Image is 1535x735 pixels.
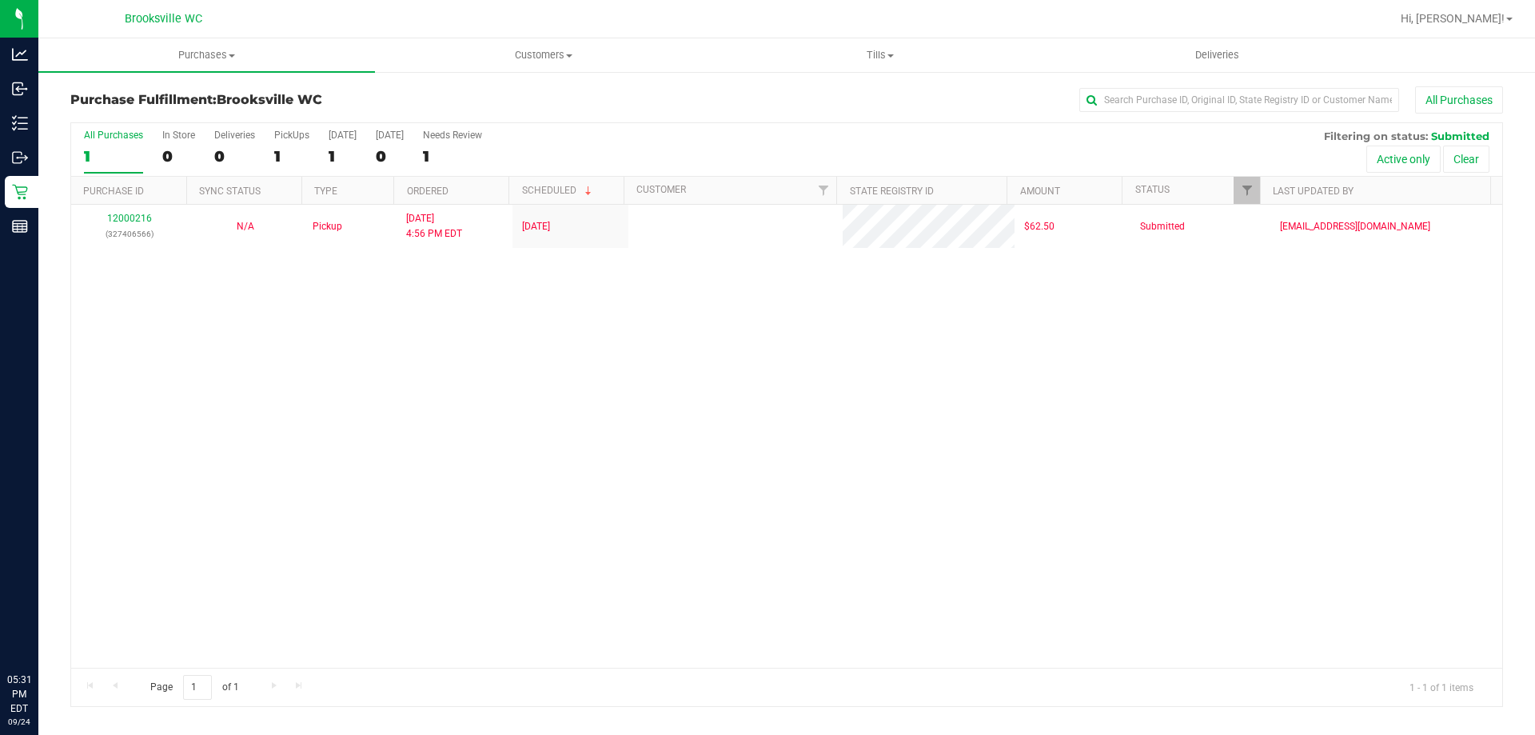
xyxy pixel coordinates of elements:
p: 09/24 [7,716,31,728]
a: Deliveries [1049,38,1385,72]
a: 12000216 [107,213,152,224]
span: Pickup [313,219,342,234]
span: Brooksville WC [125,12,202,26]
div: [DATE] [329,130,357,141]
a: Sync Status [199,186,261,197]
a: Scheduled [522,185,595,196]
inline-svg: Retail [12,184,28,200]
inline-svg: Inbound [12,81,28,97]
a: Filter [1234,177,1260,204]
button: N/A [237,219,254,234]
span: [DATE] 4:56 PM EDT [406,211,462,242]
span: Brooksville WC [217,92,322,107]
span: Hi, [PERSON_NAME]! [1401,12,1505,25]
a: Customer [636,184,686,195]
a: Customers [375,38,712,72]
div: 1 [274,147,309,166]
span: Tills [712,48,1047,62]
div: Needs Review [423,130,482,141]
span: Filtering on status: [1324,130,1428,142]
a: Tills [712,38,1048,72]
a: Status [1135,184,1170,195]
p: 05:31 PM EDT [7,673,31,716]
div: 1 [84,147,143,166]
a: Amount [1020,186,1060,197]
span: 1 - 1 of 1 items [1397,675,1486,699]
span: Customers [376,48,711,62]
span: Purchases [38,48,375,62]
a: State Registry ID [850,186,934,197]
div: 1 [329,147,357,166]
a: Purchase ID [83,186,144,197]
a: Purchases [38,38,375,72]
div: 0 [214,147,255,166]
div: Deliveries [214,130,255,141]
input: Search Purchase ID, Original ID, State Registry ID or Customer Name... [1079,88,1399,112]
inline-svg: Analytics [12,46,28,62]
div: All Purchases [84,130,143,141]
span: Page of 1 [137,675,252,700]
div: 0 [162,147,195,166]
span: [EMAIL_ADDRESS][DOMAIN_NAME] [1280,219,1430,234]
div: 1 [423,147,482,166]
button: Clear [1443,146,1489,173]
button: All Purchases [1415,86,1503,114]
span: Submitted [1140,219,1185,234]
iframe: Resource center [16,607,64,655]
button: Active only [1366,146,1441,173]
a: Filter [810,177,836,204]
input: 1 [183,675,212,700]
a: Ordered [407,186,449,197]
a: Type [314,186,337,197]
h3: Purchase Fulfillment: [70,93,548,107]
inline-svg: Outbound [12,150,28,166]
span: Submitted [1431,130,1489,142]
p: (327406566) [81,226,177,242]
div: [DATE] [376,130,404,141]
div: 0 [376,147,404,166]
div: In Store [162,130,195,141]
div: PickUps [274,130,309,141]
span: Deliveries [1174,48,1261,62]
inline-svg: Inventory [12,115,28,131]
span: Not Applicable [237,221,254,232]
span: $62.50 [1024,219,1055,234]
inline-svg: Reports [12,218,28,234]
a: Last Updated By [1273,186,1354,197]
span: [DATE] [522,219,550,234]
